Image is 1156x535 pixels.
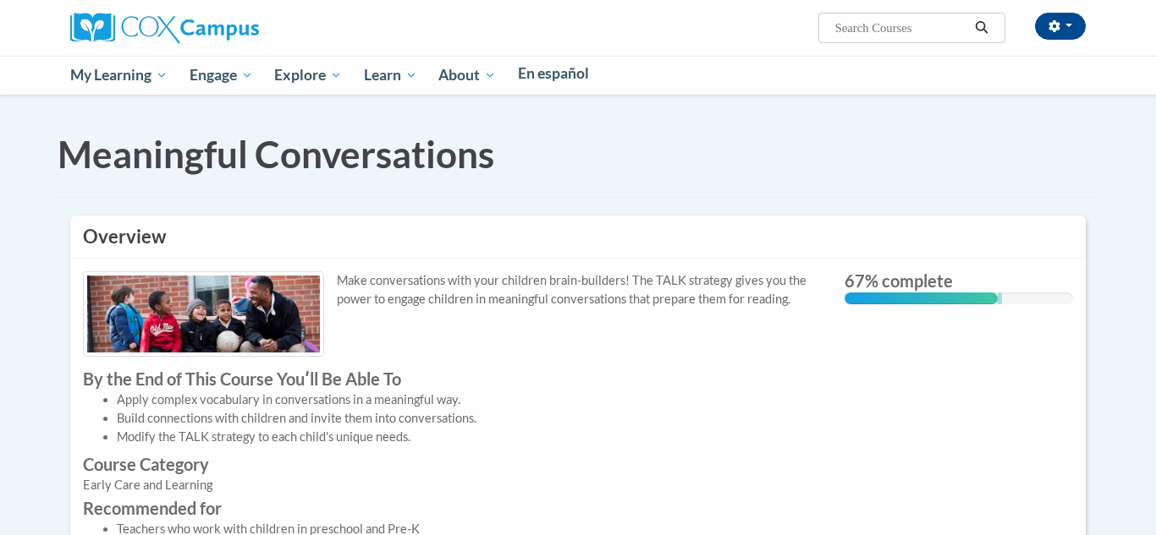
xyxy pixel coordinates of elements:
button: Account Settings [1035,13,1086,40]
h3: Overview [83,224,1073,250]
span: Engage [190,65,253,85]
a: About [428,56,508,95]
label: 67% complete [845,271,1073,290]
label: Course Category [83,455,819,473]
label: Recommended for [83,499,819,517]
span: My Learning [70,65,168,85]
a: My Learning [59,56,179,95]
span: En español [518,64,589,82]
img: Cox Campus [70,13,259,43]
span: Explore [274,65,342,85]
input: Search Courses [834,18,969,38]
a: Explore [263,56,353,95]
span: Learn [364,65,417,85]
li: Build connections with children and invite them into conversations. [117,409,819,428]
img: Course logo image [83,271,324,357]
p: Make conversations with your children brain-builders! The TALK strategy gives you the power to en... [83,271,819,308]
div: 67% complete [845,292,998,304]
a: Engage [179,56,264,95]
a: En español [507,56,600,91]
label: By the End of This Course Youʹll Be Able To [83,369,819,388]
div: 0.001% [998,292,1002,304]
div: Main menu [45,56,1111,95]
li: Modify the TALK strategy to each child's unique needs. [117,428,819,446]
li: Apply complex vocabulary in conversations in a meaningful way. [117,390,819,409]
div: Early Care and Learning [83,476,819,494]
a: Cox Campus [70,19,259,34]
button: Search [969,18,994,38]
span: Meaningful Conversations [58,132,494,176]
span: About [438,65,496,85]
a: Learn [353,56,428,95]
